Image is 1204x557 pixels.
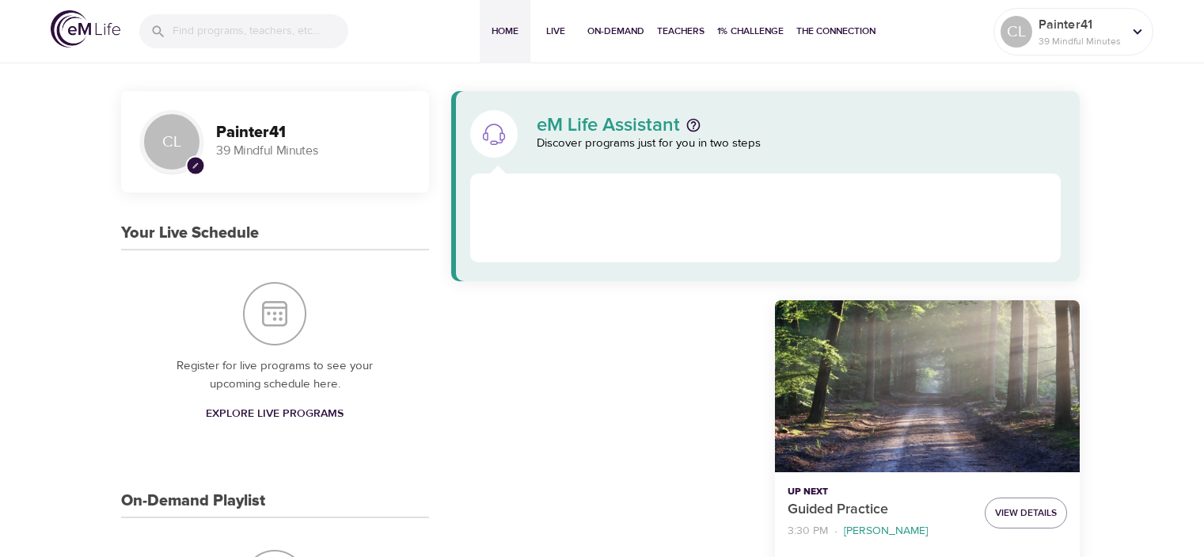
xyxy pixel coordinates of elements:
[537,23,575,40] span: Live
[1001,16,1032,48] div: CL
[834,521,837,542] li: ·
[173,14,348,48] input: Find programs, teachers, etc...
[587,23,644,40] span: On-Demand
[153,357,397,393] p: Register for live programs to see your upcoming schedule here.
[537,135,1062,153] p: Discover programs just for you in two steps
[486,23,524,40] span: Home
[985,498,1067,528] button: View Details
[775,300,1080,472] button: Guided Practice
[788,521,972,542] nav: breadcrumb
[788,523,828,540] p: 3:30 PM
[796,23,875,40] span: The Connection
[206,404,344,424] span: Explore Live Programs
[717,23,784,40] span: 1% Challenge
[1039,34,1122,48] p: 39 Mindful Minutes
[121,492,265,510] h3: On-Demand Playlist
[844,523,928,540] p: [PERSON_NAME]
[216,124,410,142] h3: Painter41
[995,505,1057,521] span: View Details
[199,399,350,429] a: Explore Live Programs
[243,282,306,345] img: Your Live Schedule
[121,224,259,242] h3: Your Live Schedule
[1039,15,1122,34] p: Painter41
[140,110,203,174] div: CL
[537,116,680,135] p: eM Life Assistant
[481,121,507,147] img: eM Life Assistant
[216,142,410,160] p: 39 Mindful Minutes
[788,499,972,521] p: Guided Practice
[657,23,705,40] span: Teachers
[788,485,972,499] p: Up Next
[51,10,120,48] img: logo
